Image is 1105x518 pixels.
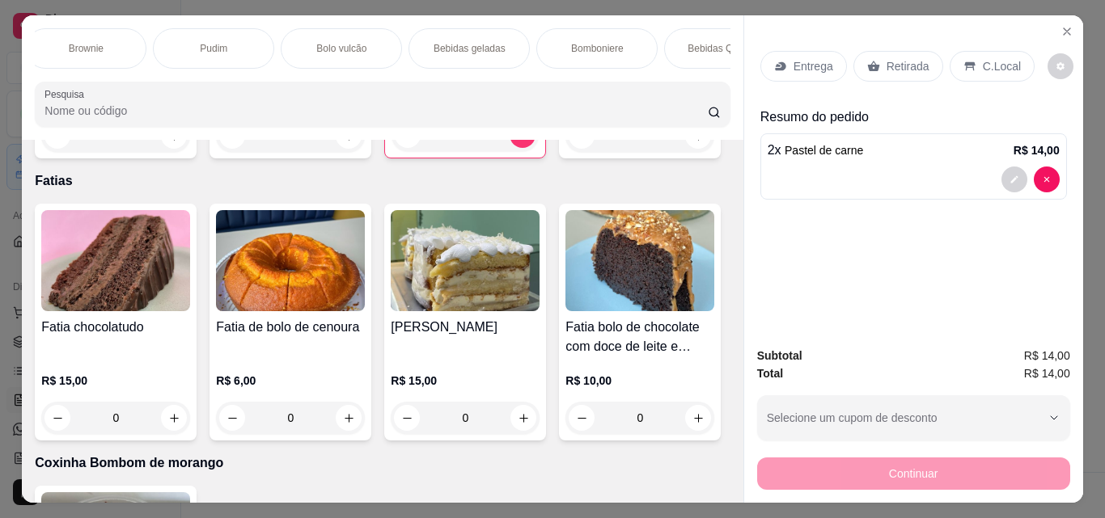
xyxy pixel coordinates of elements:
button: decrease-product-quantity [569,405,595,431]
label: Pesquisa [44,87,90,101]
button: Close [1054,19,1080,44]
button: decrease-product-quantity [1048,53,1073,79]
p: R$ 15,00 [391,373,540,389]
button: Selecione um cupom de desconto [757,395,1070,440]
p: R$ 15,00 [41,373,190,389]
h4: Fatia bolo de chocolate com doce de leite e crocante [565,318,714,356]
button: decrease-product-quantity [219,405,245,431]
p: Brownie [69,42,104,55]
p: Bolo vulcão [316,42,366,55]
span: R$ 14,00 [1024,347,1070,364]
button: decrease-product-quantity [44,405,70,431]
p: R$ 6,00 [216,373,365,389]
button: increase-product-quantity [336,405,362,431]
p: R$ 14,00 [1014,142,1060,158]
button: increase-product-quantity [685,405,711,431]
p: 2 x [768,141,864,160]
button: decrease-product-quantity [394,405,420,431]
img: product-image [565,210,714,311]
p: Entrega [794,58,833,74]
button: increase-product-quantity [510,405,536,431]
p: Bebidas geladas [434,42,506,55]
p: Coxinha Bombom de morango [35,453,730,473]
p: R$ 10,00 [565,373,714,389]
img: product-image [391,210,540,311]
strong: Subtotal [757,349,802,362]
span: Pastel de carne [785,144,863,157]
input: Pesquisa [44,103,708,119]
p: Retirada [887,58,929,74]
p: Bebidas Quentes [688,42,762,55]
button: decrease-product-quantity [1001,166,1027,192]
h4: Fatia de bolo de cenoura [216,318,365,337]
span: R$ 14,00 [1024,364,1070,382]
h4: Fatia chocolatudo [41,318,190,337]
img: product-image [41,210,190,311]
strong: Total [757,367,783,380]
p: Fatias [35,171,730,191]
button: increase-product-quantity [161,405,187,431]
button: decrease-product-quantity [1034,166,1060,192]
p: Pudim [200,42,227,55]
p: Resumo do pedido [760,107,1067,127]
h4: [PERSON_NAME] [391,318,540,337]
img: product-image [216,210,365,311]
p: C.Local [983,58,1021,74]
p: Bomboniere [571,42,624,55]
